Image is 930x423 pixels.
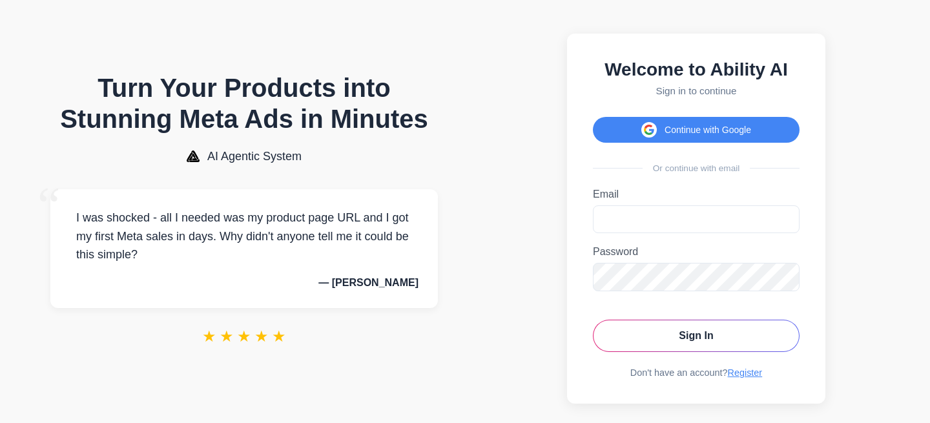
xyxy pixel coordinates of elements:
[593,189,800,200] label: Email
[187,150,200,162] img: AI Agentic System Logo
[593,320,800,352] button: Sign In
[220,327,234,346] span: ★
[254,327,269,346] span: ★
[593,163,800,173] div: Or continue with email
[272,327,286,346] span: ★
[70,277,418,289] p: — [PERSON_NAME]
[728,367,763,378] a: Register
[593,85,800,96] p: Sign in to continue
[50,72,438,134] h1: Turn Your Products into Stunning Meta Ads in Minutes
[202,327,216,346] span: ★
[593,367,800,378] div: Don't have an account?
[593,246,800,258] label: Password
[593,59,800,80] h2: Welcome to Ability AI
[593,117,800,143] button: Continue with Google
[37,176,61,235] span: “
[207,150,302,163] span: AI Agentic System
[70,209,418,264] p: I was shocked - all I needed was my product page URL and I got my first Meta sales in days. Why d...
[237,327,251,346] span: ★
